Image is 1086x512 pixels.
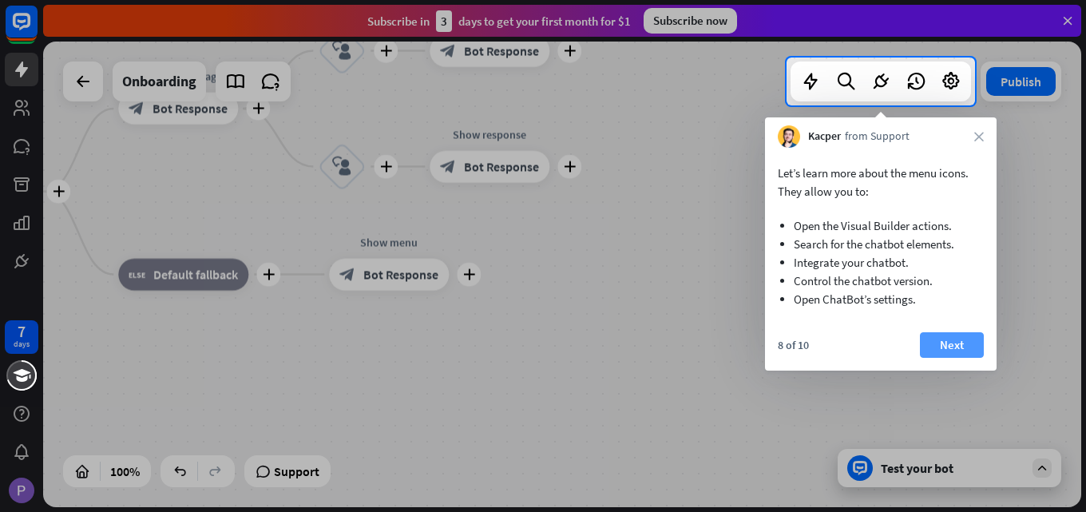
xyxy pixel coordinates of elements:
[794,216,968,235] li: Open the Visual Builder actions.
[13,6,61,54] button: Open LiveChat chat widget
[794,272,968,290] li: Control the chatbot version.
[808,129,841,145] span: Kacper
[778,164,984,200] p: Let’s learn more about the menu icons. They allow you to:
[794,253,968,272] li: Integrate your chatbot.
[974,132,984,141] i: close
[794,235,968,253] li: Search for the chatbot elements.
[778,338,809,352] div: 8 of 10
[920,332,984,358] button: Next
[845,129,910,145] span: from Support
[794,290,968,308] li: Open ChatBot’s settings.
